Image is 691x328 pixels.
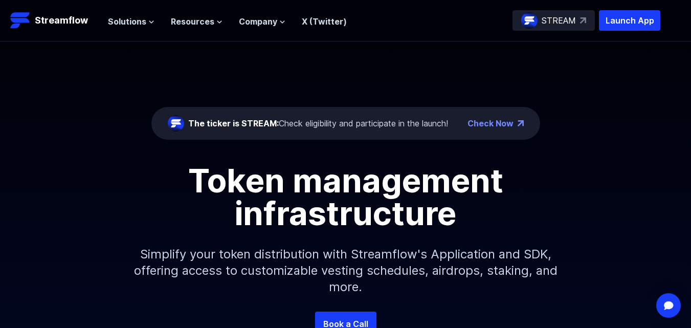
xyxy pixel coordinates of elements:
[108,15,154,28] button: Solutions
[542,14,576,27] p: STREAM
[521,12,538,29] img: streamflow-logo-circle.png
[656,293,681,318] div: Open Intercom Messenger
[239,15,285,28] button: Company
[10,10,98,31] a: Streamflow
[35,13,88,28] p: Streamflow
[171,15,222,28] button: Resources
[467,117,514,129] a: Check Now
[168,115,184,132] img: streamflow-logo-circle.png
[188,118,279,128] span: The ticker is STREAM:
[108,15,146,28] span: Solutions
[512,10,595,31] a: STREAM
[171,15,214,28] span: Resources
[116,164,576,230] h1: Token management infrastructure
[126,230,566,312] p: Simplify your token distribution with Streamflow's Application and SDK, offering access to custom...
[599,10,660,31] button: Launch App
[580,17,586,24] img: top-right-arrow.svg
[10,10,31,31] img: Streamflow Logo
[302,16,347,27] a: X (Twitter)
[188,117,448,129] div: Check eligibility and participate in the launch!
[518,120,524,126] img: top-right-arrow.png
[239,15,277,28] span: Company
